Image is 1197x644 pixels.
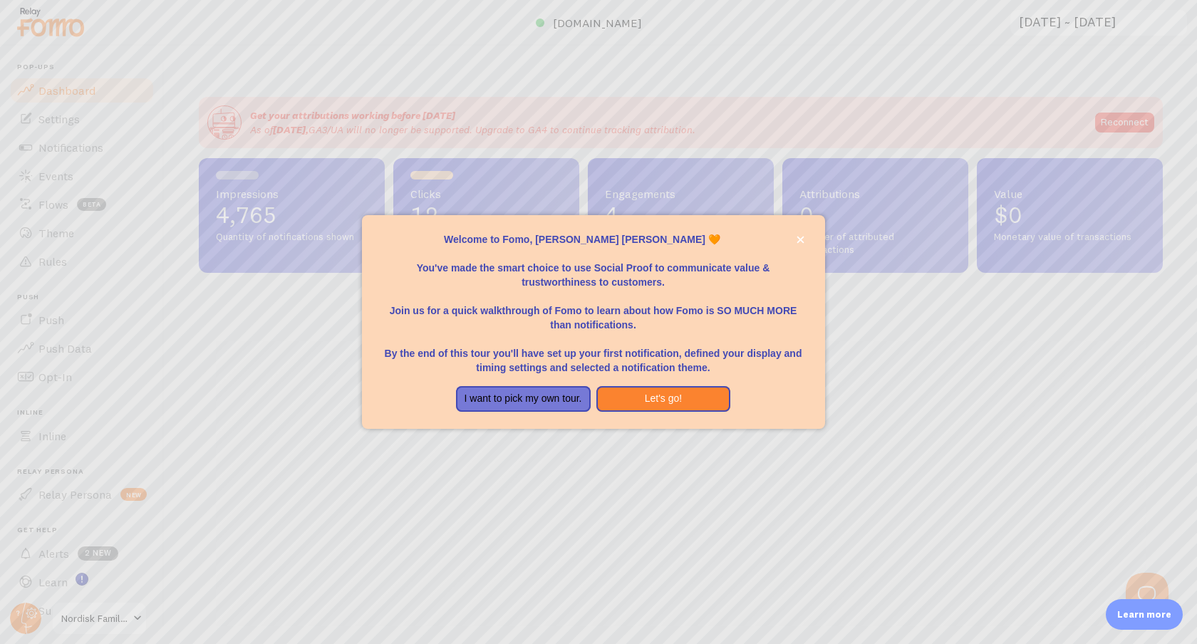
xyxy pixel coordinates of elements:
p: You've made the smart choice to use Social Proof to communicate value & trustworthiness to custom... [379,246,808,289]
button: Let's go! [596,386,731,412]
p: Learn more [1117,608,1171,621]
p: By the end of this tour you'll have set up your first notification, defined your display and timi... [379,332,808,375]
button: I want to pick my own tour. [456,386,591,412]
p: Join us for a quick walkthrough of Fomo to learn about how Fomo is SO MUCH MORE than notifications. [379,289,808,332]
p: Welcome to Fomo, [PERSON_NAME] [PERSON_NAME] 🧡 [379,232,808,246]
button: close, [793,232,808,247]
div: Learn more [1106,599,1183,630]
div: Welcome to Fomo, Birk Clemens Riis 🧡You&amp;#39;ve made the smart choice to use Social Proof to c... [362,215,825,429]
